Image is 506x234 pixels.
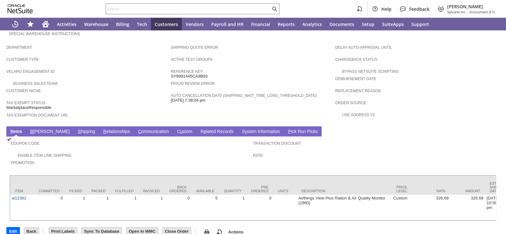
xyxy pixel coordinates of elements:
a: Disbursement Date [335,77,376,81]
img: Checked [6,136,12,142]
a: Replacement reason [335,89,381,93]
a: Home [38,18,53,30]
a: Bypass NetSuite Scripting [342,69,398,74]
div: Shortcuts [23,18,38,30]
a: Support [408,18,433,30]
a: Vendors [182,18,207,30]
a: Pick Run Picks [287,129,319,135]
td: 1 [110,195,138,220]
a: Reports [274,18,299,30]
div: Units [278,189,292,193]
span: Billing [116,21,129,27]
span: y [245,129,247,134]
a: Analytics [299,18,326,30]
td: Custom [392,195,416,220]
span: Documents [330,21,354,27]
div: Committed [39,189,60,193]
a: Transaction Discount [253,141,301,146]
span: MarketplaceResponsible [6,105,51,110]
a: Tax Exempt Status [6,101,46,105]
a: Documents [326,18,358,30]
a: Customers [151,18,182,30]
td: 326.69 [450,195,485,220]
td: 1 [219,195,246,220]
div: Back Ordered [169,185,187,193]
div: Picked [69,189,82,193]
span: - [467,9,468,14]
a: Reference Key [171,69,203,74]
div: Pre Ordered [251,185,268,193]
a: Financial [247,18,274,30]
a: Customer Type [6,57,39,62]
a: Recent Records [8,18,23,30]
div: Fulfilled [115,189,133,193]
svg: logo [8,4,33,13]
a: Setup [358,18,378,30]
span: Analytics [302,21,322,27]
span: Financial [251,21,270,27]
a: ai12382 [12,196,26,200]
svg: Search [271,5,278,13]
a: Shipping [76,129,97,135]
span: u [180,129,183,134]
a: Delay Auto-Approval Until [335,45,392,50]
span: SY6891445CA9B93 [171,74,207,79]
span: Activities [57,21,77,27]
a: Related Records [199,129,235,135]
span: Warehouse [84,21,108,27]
span: Help [381,6,392,12]
a: Coupon Code [11,141,40,146]
span: P [288,129,291,134]
svg: Recent Records [11,20,19,28]
td: 326.69 [416,195,450,220]
a: Customer Niche [6,89,41,93]
td: 5 [191,195,219,220]
a: Warehouse [80,18,112,30]
td: 0 [34,195,65,220]
td: 1 [65,195,87,220]
span: C [138,129,141,134]
a: Relationships [102,129,132,135]
div: Amount [455,189,480,193]
span: Tech [137,21,147,27]
a: Fraud Review Error [171,81,215,86]
span: R [103,129,107,134]
a: Department [6,45,32,50]
span: Vendors [186,21,204,27]
svg: Home [42,20,49,28]
a: Auto Cancellation Date (shipping_wait_time_long_threshold_date) [171,93,317,98]
div: Est. Ship Date [490,181,500,193]
a: Active Test Groups [171,57,213,62]
div: Available [196,189,214,193]
td: 0 [164,195,191,220]
div: Item [15,189,29,193]
span: Payroll and HR [211,21,244,27]
span: Customers [155,21,178,27]
a: Use Address V2 [342,113,375,117]
a: System Information [240,129,281,135]
a: Communication [137,129,170,135]
td: 1 [138,195,164,220]
svg: Shortcuts [27,20,34,28]
span: Feedback [409,6,429,12]
a: Business Sales Team [13,81,57,86]
span: SuiteApps [382,21,404,27]
div: Quantity [224,189,242,193]
td: [DATE] 10:59:59 pm [485,195,504,220]
td: Airthings View Plus Radon & Air Quality Monitor (2960) [297,195,392,220]
span: Support [411,21,429,27]
a: Items [9,129,24,135]
span: Sylvane Inc [447,9,466,14]
a: Enable Item Line Shipping [18,153,71,158]
span: [DATE] 7:38:04 pm [171,98,206,103]
span: I [10,129,12,134]
div: Price Level [397,185,411,193]
a: Order Source [335,101,366,105]
div: Description [302,189,387,193]
div: Invoiced [143,189,160,193]
span: e [204,129,206,134]
div: Rate [420,189,446,193]
a: Chargeback Status [335,57,377,62]
a: Promotion [11,161,34,165]
span: S [78,129,81,134]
